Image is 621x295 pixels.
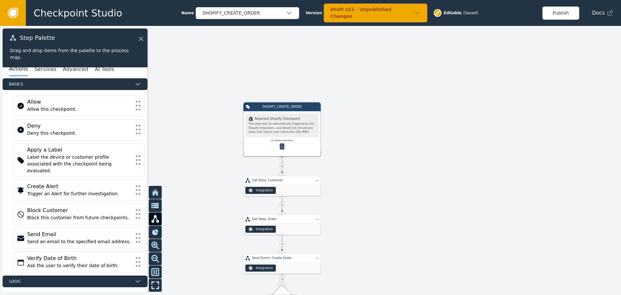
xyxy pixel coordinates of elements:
div: Block this customer from future checkpoints. [27,214,132,221]
div: ( 1 ) Global Services [245,139,319,143]
div: Create Alert [27,183,132,190]
div: Verify Date of Birth [27,255,132,262]
button: Actions [9,62,28,76]
button: SHOPIFY_CREATE_ORDER [196,7,299,19]
div: Get Data: Order [252,217,312,221]
button: Publish [542,6,579,20]
span: Basics [9,81,132,87]
div: Reserved Shopify Checkpoint [248,116,316,121]
button: Advanced [63,62,88,76]
div: Allow this checkpoint. [27,106,132,113]
span: Checkpoint Studio [34,6,122,20]
button: Services [34,62,56,76]
div: Deny this checkpoint. [27,130,132,137]
div: Integration [256,227,273,232]
div: SHOPIFY_CREATE_ORDER [252,105,312,109]
div: Label the device or customer profile associated with the checkpoint being evaluated. [27,154,132,174]
div: Integration [256,266,273,270]
div: Get Data: Customer [252,178,312,183]
span: Version [306,10,322,16]
div: SHOPIFY_CREATE_ORDER [202,10,286,17]
div: Draft v21 - Unpublished Changes [331,6,414,20]
div: ... [280,144,283,149]
button: Draft v21 - Unpublished Changes [324,4,427,22]
div: Trigger an Alert for further investigation. [27,190,132,197]
div: Integration [256,188,273,193]
span: Name [181,10,194,16]
span: Logic [9,278,132,284]
div: Block Customer [27,207,132,214]
div: This step may be automatically triggered by the Shopify Integration, and should not include any s... [248,122,316,134]
div: ( Saved ) [463,10,478,16]
a: Docs [592,9,613,17]
div: Allow [27,98,132,106]
div: Send Email [27,231,132,238]
div: Apply a Label [27,146,132,154]
span: Editable [444,10,462,16]
button: AI Tools [95,62,114,76]
div: Ask the user to verify their date of birth. [27,262,132,269]
span: Step Palette [20,35,55,41]
span: Docs [592,9,605,17]
div: Deny [27,122,132,130]
div: Drag and drop items from the palette to the process map. [10,47,140,61]
div: Send an email to the specified email address. [27,238,132,245]
div: Send Event: Create Order [252,256,312,260]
